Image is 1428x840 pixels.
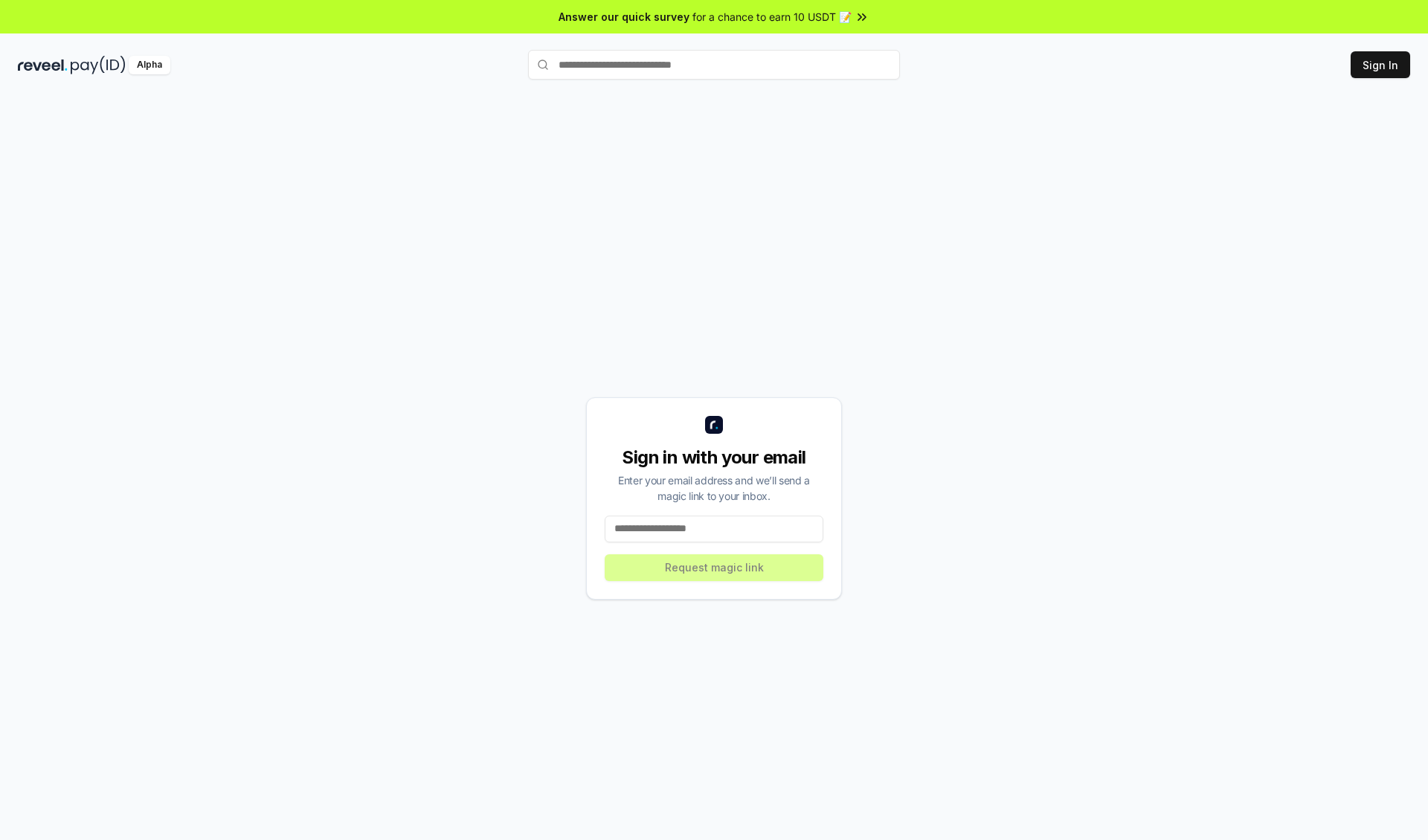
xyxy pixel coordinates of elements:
div: Sign in with your email [605,446,823,469]
div: Enter your email address and we’ll send a magic link to your inbox. [605,472,823,504]
span: for a chance to earn 10 USDT 📝 [692,9,852,25]
img: pay_id [71,56,126,74]
img: reveel_dark [18,56,68,74]
span: Answer our quick survey [559,9,689,25]
img: logo_small [705,416,723,434]
div: Alpha [129,56,170,74]
button: Sign In [1351,51,1410,78]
